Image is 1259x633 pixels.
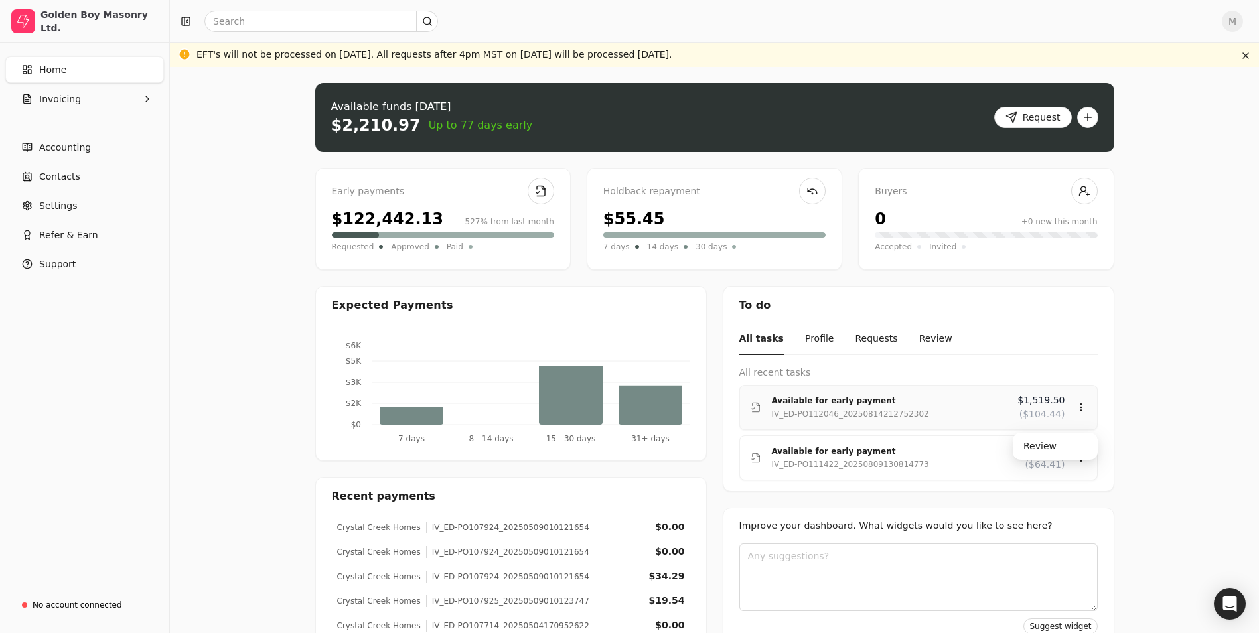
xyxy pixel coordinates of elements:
span: Up to 77 days early [429,117,533,133]
span: Approved [391,240,429,253]
span: Requested [332,240,374,253]
div: Recent payments [316,478,706,515]
span: Refer & Earn [39,228,98,242]
tspan: $2K [345,399,361,408]
span: Contacts [39,170,80,184]
input: Search [204,11,438,32]
div: Review [1015,435,1095,457]
span: Invoicing [39,92,81,106]
div: Crystal Creek Homes [337,546,421,558]
div: Buyers [875,184,1097,199]
tspan: 31+ days [631,434,669,443]
div: Improve your dashboard. What widgets would you like to see here? [739,519,1098,533]
span: Invited [929,240,956,253]
div: All recent tasks [739,366,1098,380]
tspan: 8 - 14 days [469,434,513,443]
div: $122,442.13 [332,207,444,231]
span: 30 days [696,240,727,253]
button: Support [5,251,164,277]
div: IV_ED-PO107924_20250509010121654 [426,522,589,533]
a: Settings [5,192,164,219]
div: Crystal Creek Homes [337,620,421,632]
tspan: $0 [350,420,360,429]
div: -527% from last month [462,216,554,228]
div: No account connected [33,599,122,611]
tspan: $6K [345,341,361,350]
div: $0.00 [655,520,684,534]
tspan: $3K [345,378,361,387]
button: Invoicing [5,86,164,112]
span: $1,519.50 [1017,393,1065,407]
a: Home [5,56,164,83]
div: Available for early payment [772,445,1015,458]
div: +0 new this month [1021,216,1098,228]
span: Settings [39,199,77,213]
div: To do [723,287,1114,324]
span: Accounting [39,141,91,155]
div: Expected Payments [332,297,453,313]
button: Requests [855,324,897,355]
div: Golden Boy Masonry Ltd. [40,8,158,35]
button: M [1222,11,1243,32]
tspan: 7 days [398,434,425,443]
div: $34.29 [648,569,684,583]
a: Accounting [5,134,164,161]
div: Available funds [DATE] [331,99,533,115]
span: ($104.44) [1019,407,1065,421]
div: Holdback repayment [603,184,826,199]
div: Crystal Creek Homes [337,571,421,583]
div: IV_ED-PO111422_20250809130814773 [772,458,929,471]
button: Request [994,107,1072,128]
button: Refer & Earn [5,222,164,248]
div: IV_ED-PO107925_20250509010123747 [426,595,589,607]
span: 14 days [647,240,678,253]
div: $55.45 [603,207,665,231]
div: Crystal Creek Homes [337,522,421,533]
div: $0.00 [655,618,684,632]
div: IV_ED-PO112046_20250814212752302 [772,407,929,421]
div: $0.00 [655,545,684,559]
button: Review [919,324,952,355]
div: $2,210.97 [331,115,421,136]
span: Accepted [875,240,912,253]
div: EFT's will not be processed on [DATE]. All requests after 4pm MST on [DATE] will be processed [DA... [196,48,672,62]
a: Contacts [5,163,164,190]
div: $19.54 [648,594,684,608]
div: Open Intercom Messenger [1214,588,1246,620]
span: Home [39,63,66,77]
div: IV_ED-PO107924_20250509010121654 [426,571,589,583]
div: Crystal Creek Homes [337,595,421,607]
div: Available for early payment [772,394,1007,407]
div: IV_ED-PO107924_20250509010121654 [426,546,589,558]
button: All tasks [739,324,784,355]
div: Early payments [332,184,554,199]
div: 0 [875,207,886,231]
span: ($64.41) [1025,458,1065,472]
span: 7 days [603,240,630,253]
div: IV_ED-PO107714_20250504170952622 [426,620,589,632]
span: Paid [447,240,463,253]
button: Profile [805,324,834,355]
tspan: $5K [345,356,361,366]
a: No account connected [5,593,164,617]
span: Support [39,257,76,271]
tspan: 15 - 30 days [546,434,595,443]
